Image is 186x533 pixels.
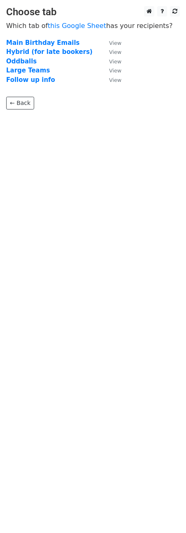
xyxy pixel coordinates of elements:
[6,97,34,109] a: ← Back
[6,6,180,18] h3: Choose tab
[48,22,106,30] a: this Google Sheet
[6,21,180,30] p: Which tab of has your recipients?
[6,39,80,47] a: Main Birthday Emails
[101,39,121,47] a: View
[109,40,121,46] small: View
[101,48,121,56] a: View
[101,76,121,84] a: View
[6,67,50,74] a: Large Teams
[6,76,55,84] a: Follow up info
[101,67,121,74] a: View
[109,49,121,55] small: View
[101,58,121,65] a: View
[109,58,121,65] small: View
[6,48,93,56] a: Hybrid (for late bookers)
[109,67,121,74] small: View
[109,77,121,83] small: View
[6,58,37,65] a: Oddballs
